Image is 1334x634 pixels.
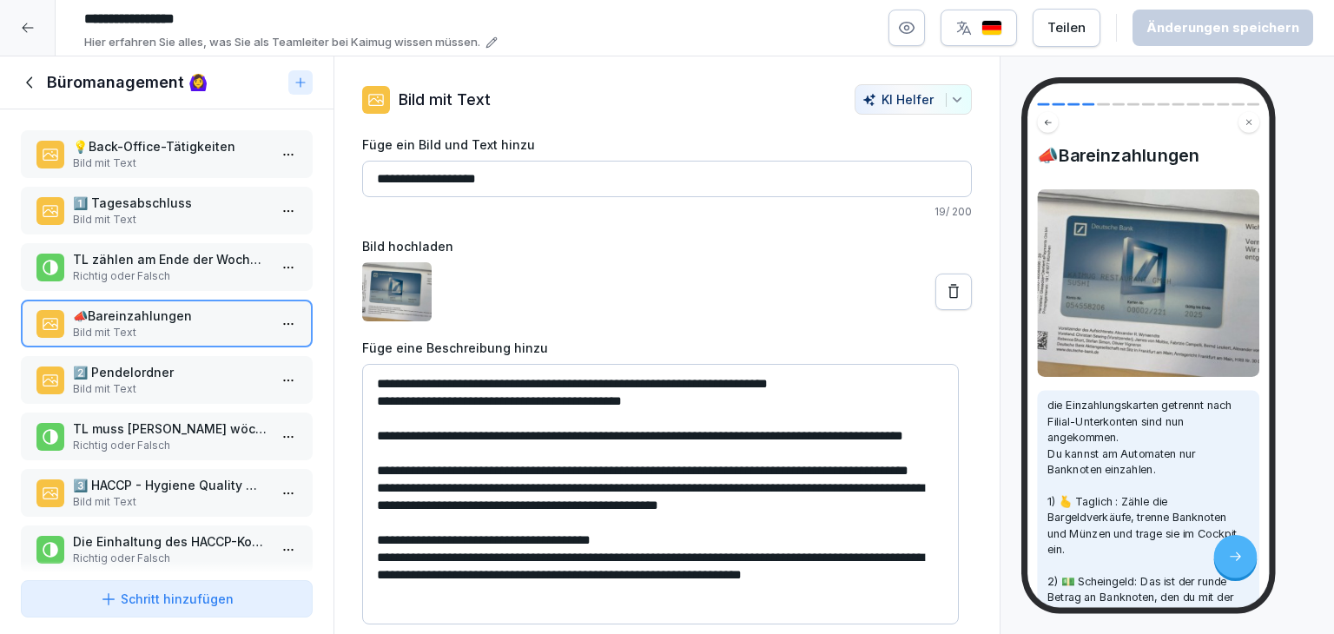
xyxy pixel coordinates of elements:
p: Richtig oder Falsch [73,551,267,566]
h4: 📣​​Bareinzahlungen [1037,145,1259,166]
div: Schritt hinzufügen [100,590,234,608]
div: 💡 Back-Office-TätigkeitenBild mit Text [21,130,313,178]
p: Bild mit Text [73,155,267,171]
label: Füge ein Bild und Text hinzu [362,135,972,154]
img: Bild und Text Vorschau [1037,189,1259,377]
p: Bild mit Text [73,325,267,340]
div: Änderungen speichern [1146,18,1299,37]
label: Bild hochladen [362,237,972,255]
h1: Büromanagement 🙆‍♀️ [47,72,208,93]
p: 💡 Back-Office-Tätigkeiten [73,137,267,155]
p: 2️⃣​​ Pendelordner [73,363,267,381]
p: Die Einhaltung des HACCP-Konzepts wird überwacht und in der HQM APP festgehalten [73,532,267,551]
div: KI Helfer [862,92,964,107]
button: Änderungen speichern [1133,10,1313,46]
p: TL muss [PERSON_NAME] wöchentlich ins Büro bringen [73,419,267,438]
button: Schritt hinzufügen [21,580,313,617]
div: Die Einhaltung des HACCP-Konzepts wird überwacht und in der HQM APP festgehaltenRichtig oder Falsch [21,525,313,573]
button: KI Helfer [855,84,972,115]
p: 19 / 200 [362,204,972,220]
p: Bild mit Text [73,212,267,228]
p: Bild mit Text [73,381,267,397]
div: TL zählen am Ende der Woche das Bargeld in der Kasse und vergleichen es mit dem Tagesumsatz der K... [21,243,313,291]
button: Teilen [1033,9,1100,47]
p: Hier erfahren Sie alles, was Sie als Teamleiter bei Kaimug wissen müssen. [84,34,480,51]
p: TL zählen am Ende der Woche das Bargeld in der Kasse und vergleichen es mit dem Tagesumsatz der K... [73,250,267,268]
div: 📣​​BareinzahlungenBild mit Text [21,300,313,347]
div: TL muss [PERSON_NAME] wöchentlich ins Büro bringenRichtig oder Falsch [21,413,313,460]
p: Richtig oder Falsch [73,438,267,453]
label: Füge eine Beschreibung hinzu [362,339,972,357]
p: Bild mit Text [399,88,491,111]
div: Teilen [1047,18,1086,37]
p: Richtig oder Falsch [73,268,267,284]
p: 📣​​Bareinzahlungen [73,307,267,325]
p: 3️⃣ HACCP - Hygiene Quality Management APP (HQM) [73,476,267,494]
img: de.svg [981,20,1002,36]
p: 1️⃣​​ Tagesabschluss [73,194,267,212]
p: Bild mit Text [73,494,267,510]
div: 1️⃣​​ TagesabschlussBild mit Text [21,187,313,234]
img: lft37936lbav04rjwq5l5fmq.png [362,262,432,321]
div: 3️⃣ HACCP - Hygiene Quality Management APP (HQM)Bild mit Text [21,469,313,517]
div: 2️⃣​​ PendelordnerBild mit Text [21,356,313,404]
